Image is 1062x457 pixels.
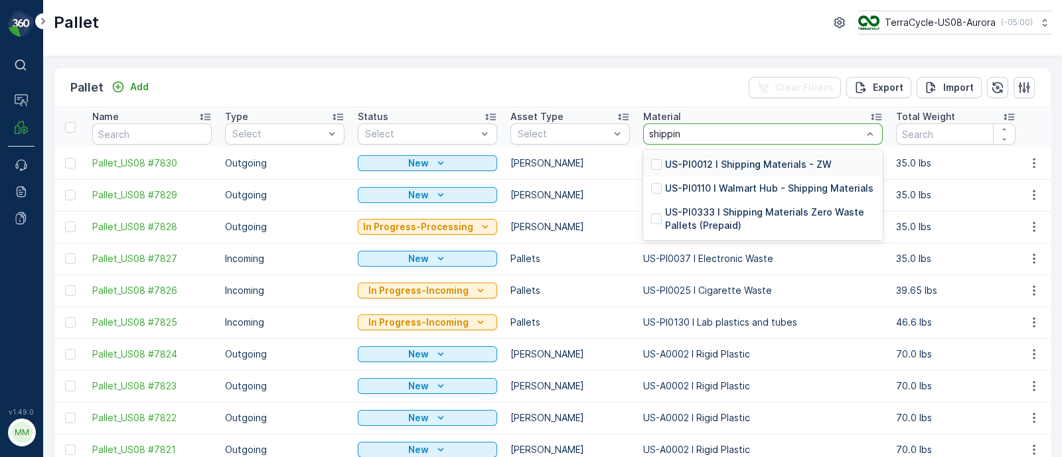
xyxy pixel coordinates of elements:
[218,402,351,434] td: Outgoing
[8,419,35,446] button: MM
[637,243,889,275] td: US-PI0037 I Electronic Waste
[358,155,497,171] button: New
[665,206,875,232] p: US-PI0333 I Shipping Materials Zero Waste Pallets (Prepaid)
[218,275,351,306] td: Incoming
[368,284,469,297] p: In Progress-Incoming
[637,402,889,434] td: US-A0002 I Rigid Plastic
[106,79,154,95] button: Add
[65,349,76,359] div: Toggle Row Selected
[358,219,497,235] button: In Progress-Processing
[8,11,35,37] img: logo
[218,243,351,275] td: Incoming
[218,179,351,211] td: Outgoing
[504,147,637,179] td: [PERSON_NAME]
[943,81,974,94] p: Import
[889,243,1022,275] td: 35.0 lbs
[858,15,879,30] img: image_ci7OI47.png
[358,410,497,426] button: New
[504,243,637,275] td: Pallets
[408,348,429,361] p: New
[218,211,351,243] td: Outgoing
[408,157,429,170] p: New
[896,110,955,123] p: Total Weight
[504,402,637,434] td: [PERSON_NAME]
[65,253,76,264] div: Toggle Row Selected
[92,348,212,361] a: Pallet_US08 #7824
[408,252,429,265] p: New
[363,220,473,233] p: In Progress-Processing
[896,123,1016,145] input: Search
[65,285,76,296] div: Toggle Row Selected
[889,211,1022,243] td: 35.0 lbs
[504,179,637,211] td: [PERSON_NAME]
[92,252,212,265] a: Pallet_US08 #7827
[358,283,497,298] button: In Progress-Incoming
[408,379,429,393] p: New
[643,110,681,123] p: Material
[65,413,76,423] div: Toggle Row Selected
[65,317,76,328] div: Toggle Row Selected
[637,211,889,243] td: US-A0001 I Mixed Flexibles
[365,127,477,141] p: Select
[504,338,637,370] td: [PERSON_NAME]
[8,408,35,416] span: v 1.49.0
[504,370,637,402] td: [PERSON_NAME]
[858,11,1051,34] button: TerraCycle-US08-Aurora(-05:00)
[358,110,388,123] p: Status
[11,422,33,443] div: MM
[70,78,104,97] p: Pallet
[92,316,212,329] a: Pallet_US08 #7825
[368,316,469,329] p: In Progress-Incoming
[218,370,351,402] td: Outgoing
[665,182,873,195] p: US-PI0110 I Walmart Hub - Shipping Materials
[408,188,429,202] p: New
[408,411,429,424] p: New
[232,127,324,141] p: Select
[92,110,119,123] p: Name
[637,306,889,338] td: US-PI0130 I Lab plastics and tubes
[92,157,212,170] a: Pallet_US08 #7830
[510,110,564,123] p: Asset Type
[637,370,889,402] td: US-A0002 I Rigid Plastic
[54,12,99,33] p: Pallet
[637,147,889,179] td: US-A0001 I Mixed Flexibles
[92,284,212,297] span: Pallet_US08 #7826
[358,187,497,203] button: New
[518,127,609,141] p: Select
[637,179,889,211] td: US-A0001 I Mixed Flexibles
[65,158,76,168] div: Toggle Row Selected
[65,381,76,391] div: Toggle Row Selected
[225,110,248,123] p: Type
[504,306,637,338] td: Pallets
[358,251,497,267] button: New
[92,411,212,424] a: Pallet_US08 #7822
[917,77,982,98] button: Import
[846,77,911,98] button: Export
[408,443,429,456] p: New
[889,275,1022,306] td: 39.65 lbs
[92,188,212,202] a: Pallet_US08 #7829
[889,338,1022,370] td: 70.0 lbs
[218,306,351,338] td: Incoming
[92,443,212,456] a: Pallet_US08 #7821
[504,211,637,243] td: [PERSON_NAME]
[358,314,497,330] button: In Progress-Incoming
[889,370,1022,402] td: 70.0 lbs
[637,338,889,370] td: US-A0002 I Rigid Plastic
[92,220,212,233] a: Pallet_US08 #7828
[92,379,212,393] a: Pallet_US08 #7823
[65,222,76,232] div: Toggle Row Selected
[358,346,497,362] button: New
[889,402,1022,434] td: 70.0 lbs
[1001,17,1033,28] p: ( -05:00 )
[665,158,832,171] p: US-PI0012 I Shipping Materials - ZW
